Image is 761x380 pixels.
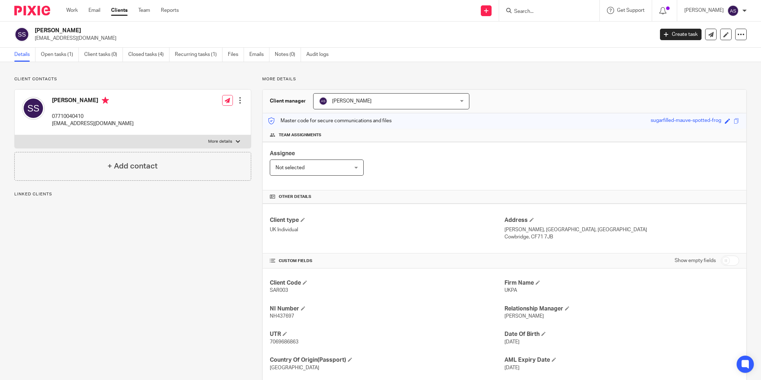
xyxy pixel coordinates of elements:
[35,27,526,34] h2: [PERSON_NAME]
[504,356,739,364] h4: AML Expiry Date
[270,258,504,264] h4: CUSTOM FIELDS
[504,279,739,287] h4: Firm Name
[270,331,504,338] h4: UTR
[651,117,721,125] div: sugarfilled-mauve-spotted-frog
[270,356,504,364] h4: Country Of Origin(Passport)
[319,97,327,105] img: svg%3E
[504,339,520,345] span: [DATE]
[504,365,520,370] span: [DATE]
[270,314,294,319] span: NH437697
[128,48,169,62] a: Closed tasks (4)
[249,48,269,62] a: Emails
[276,165,305,170] span: Not selected
[161,7,179,14] a: Reports
[175,48,222,62] a: Recurring tasks (1)
[504,233,739,241] p: Cowbridge, CF71 7JB
[14,27,29,42] img: svg%3E
[270,339,298,345] span: 7069686863
[675,257,716,264] label: Show empty fields
[268,117,392,124] p: Master code for secure communications and files
[102,97,109,104] i: Primary
[270,226,504,233] p: UK Individual
[107,161,158,172] h4: + Add contact
[208,139,232,144] p: More details
[88,7,100,14] a: Email
[270,365,319,370] span: [GEOGRAPHIC_DATA]
[270,98,306,105] h3: Client manager
[262,76,747,82] p: More details
[332,99,372,104] span: [PERSON_NAME]
[617,8,645,13] span: Get Support
[52,113,134,120] p: 07710040410
[52,97,134,106] h4: [PERSON_NAME]
[14,191,251,197] p: Linked clients
[111,7,128,14] a: Clients
[279,132,321,138] span: Team assignments
[513,9,578,15] input: Search
[270,151,295,156] span: Assignee
[14,76,251,82] p: Client contacts
[84,48,123,62] a: Client tasks (0)
[660,29,702,40] a: Create task
[684,7,724,14] p: [PERSON_NAME]
[504,226,739,233] p: [PERSON_NAME], [GEOGRAPHIC_DATA], [GEOGRAPHIC_DATA]
[727,5,739,16] img: svg%3E
[52,120,134,127] p: [EMAIL_ADDRESS][DOMAIN_NAME]
[14,48,35,62] a: Details
[270,305,504,313] h4: NI Number
[22,97,45,120] img: svg%3E
[270,288,288,293] span: SAR003
[270,279,504,287] h4: Client Code
[504,314,544,319] span: [PERSON_NAME]
[14,6,50,15] img: Pixie
[228,48,244,62] a: Files
[279,194,311,200] span: Other details
[275,48,301,62] a: Notes (0)
[35,35,649,42] p: [EMAIL_ADDRESS][DOMAIN_NAME]
[306,48,334,62] a: Audit logs
[66,7,78,14] a: Work
[504,331,739,338] h4: Date Of Birth
[504,288,517,293] span: UKPA
[138,7,150,14] a: Team
[504,305,739,313] h4: Relationship Manager
[270,217,504,224] h4: Client type
[41,48,79,62] a: Open tasks (1)
[504,217,739,224] h4: Address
